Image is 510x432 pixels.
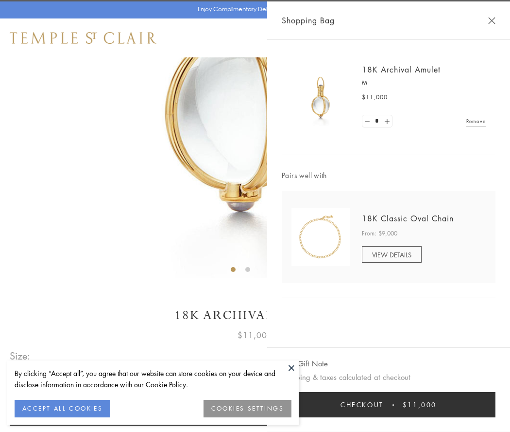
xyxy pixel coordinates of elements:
[291,68,350,126] img: 18K Archival Amulet
[362,229,397,238] span: From: $9,000
[10,32,156,44] img: Temple St. Clair
[10,348,31,364] span: Size:
[340,399,384,410] span: Checkout
[15,368,291,390] div: By clicking “Accept all”, you agree that our website can store cookies on your device and disclos...
[238,329,272,342] span: $11,000
[372,250,411,259] span: VIEW DETAILS
[362,78,486,88] p: M
[362,92,388,102] span: $11,000
[362,115,372,127] a: Set quantity to 0
[362,64,441,75] a: 18K Archival Amulet
[282,14,335,27] span: Shopping Bag
[15,400,110,417] button: ACCEPT ALL COOKIES
[198,4,308,14] p: Enjoy Complimentary Delivery & Returns
[382,115,391,127] a: Set quantity to 2
[282,170,495,181] span: Pairs well with
[362,213,454,224] a: 18K Classic Oval Chain
[403,399,437,410] span: $11,000
[291,208,350,266] img: N88865-OV18
[282,358,328,370] button: Add Gift Note
[282,392,495,417] button: Checkout $11,000
[362,246,422,263] a: VIEW DETAILS
[204,400,291,417] button: COOKIES SETTINGS
[10,307,500,324] h1: 18K Archival Amulet
[282,371,495,383] p: Shipping & taxes calculated at checkout
[466,116,486,126] a: Remove
[488,17,495,24] button: Close Shopping Bag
